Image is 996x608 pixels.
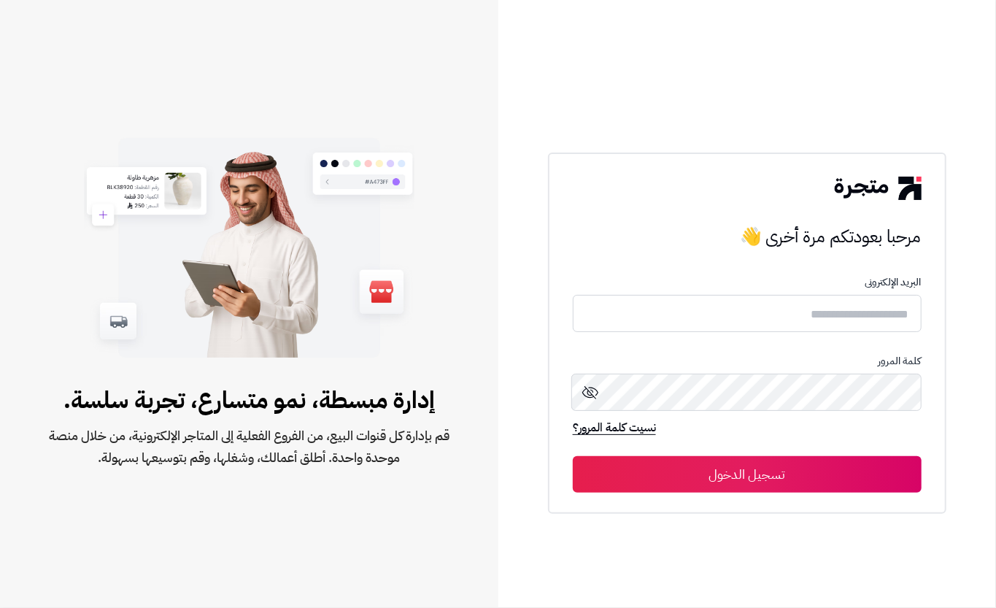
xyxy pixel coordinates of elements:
[573,355,922,367] p: كلمة المرور
[573,277,922,288] p: البريد الإلكترونى
[835,177,921,200] img: logo-2.png
[573,222,922,251] h3: مرحبا بعودتكم مرة أخرى 👋
[47,425,452,469] span: قم بإدارة كل قنوات البيع، من الفروع الفعلية إلى المتاجر الإلكترونية، من خلال منصة موحدة واحدة. أط...
[573,419,656,439] a: نسيت كلمة المرور؟
[573,456,922,493] button: تسجيل الدخول
[47,382,452,417] span: إدارة مبسطة، نمو متسارع، تجربة سلسة.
